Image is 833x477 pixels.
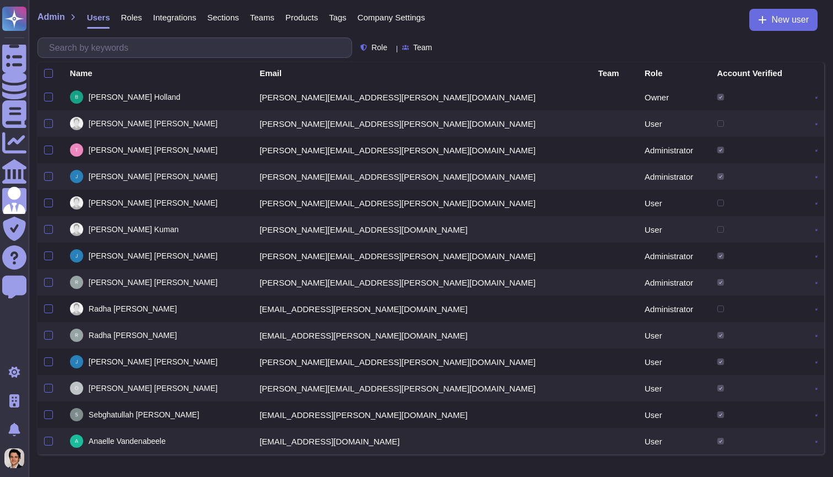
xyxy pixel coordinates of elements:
[749,9,818,31] button: New user
[70,223,83,236] img: user
[70,435,83,448] img: user
[285,13,318,22] span: Products
[638,137,711,163] td: Administrator
[638,349,711,375] td: User
[70,143,83,157] img: user
[253,137,591,163] td: [PERSON_NAME][EMAIL_ADDRESS][PERSON_NAME][DOMAIN_NAME]
[70,329,83,342] img: user
[413,44,432,51] span: Team
[638,428,711,454] td: User
[70,408,83,421] img: user
[70,117,83,130] img: user
[89,226,178,233] span: [PERSON_NAME] Kuman
[70,170,83,183] img: user
[70,382,83,395] img: user
[207,13,239,22] span: Sections
[70,276,83,289] img: user
[253,110,591,137] td: [PERSON_NAME][EMAIL_ADDRESS][PERSON_NAME][DOMAIN_NAME]
[371,44,387,51] span: Role
[253,322,591,349] td: [EMAIL_ADDRESS][PERSON_NAME][DOMAIN_NAME]
[638,216,711,243] td: User
[70,249,83,262] img: user
[89,199,218,207] span: [PERSON_NAME] [PERSON_NAME]
[638,375,711,401] td: User
[253,401,591,428] td: [EMAIL_ADDRESS][PERSON_NAME][DOMAIN_NAME]
[638,269,711,296] td: Administrator
[89,278,218,286] span: [PERSON_NAME] [PERSON_NAME]
[253,269,591,296] td: [PERSON_NAME][EMAIL_ADDRESS][PERSON_NAME][DOMAIN_NAME]
[89,146,218,154] span: [PERSON_NAME] [PERSON_NAME]
[87,13,110,22] span: Users
[253,296,591,322] td: [EMAIL_ADDRESS][PERSON_NAME][DOMAIN_NAME]
[253,349,591,375] td: [PERSON_NAME][EMAIL_ADDRESS][PERSON_NAME][DOMAIN_NAME]
[250,13,274,22] span: Teams
[89,120,218,127] span: [PERSON_NAME] [PERSON_NAME]
[2,446,32,470] button: user
[358,13,425,22] span: Company Settings
[89,173,218,180] span: [PERSON_NAME] [PERSON_NAME]
[638,296,711,322] td: Administrator
[89,93,181,101] span: [PERSON_NAME] Holland
[89,358,218,366] span: [PERSON_NAME] [PERSON_NAME]
[253,216,591,243] td: [PERSON_NAME][EMAIL_ADDRESS][DOMAIN_NAME]
[253,375,591,401] td: [PERSON_NAME][EMAIL_ADDRESS][PERSON_NAME][DOMAIN_NAME]
[638,190,711,216] td: User
[70,302,83,315] img: user
[4,448,24,468] img: user
[70,196,83,210] img: user
[70,90,83,104] img: user
[638,401,711,428] td: User
[70,355,83,368] img: user
[253,163,591,190] td: [PERSON_NAME][EMAIL_ADDRESS][PERSON_NAME][DOMAIN_NAME]
[37,13,65,22] span: Admin
[253,243,591,269] td: [PERSON_NAME][EMAIL_ADDRESS][PERSON_NAME][DOMAIN_NAME]
[89,331,177,339] span: Radha [PERSON_NAME]
[44,38,351,57] input: Search by keywords
[89,252,218,260] span: [PERSON_NAME] [PERSON_NAME]
[253,428,591,454] td: [EMAIL_ADDRESS][DOMAIN_NAME]
[329,13,347,22] span: Tags
[638,110,711,137] td: User
[253,190,591,216] td: [PERSON_NAME][EMAIL_ADDRESS][PERSON_NAME][DOMAIN_NAME]
[638,243,711,269] td: Administrator
[121,13,142,22] span: Roles
[89,437,166,445] span: Anaelle Vandenabeele
[89,411,199,419] span: Sebghatullah [PERSON_NAME]
[771,15,809,24] span: New user
[89,305,177,313] span: Radha [PERSON_NAME]
[89,384,218,392] span: [PERSON_NAME] [PERSON_NAME]
[253,84,591,110] td: [PERSON_NAME][EMAIL_ADDRESS][PERSON_NAME][DOMAIN_NAME]
[638,163,711,190] td: Administrator
[638,84,711,110] td: Owner
[153,13,196,22] span: Integrations
[638,322,711,349] td: User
